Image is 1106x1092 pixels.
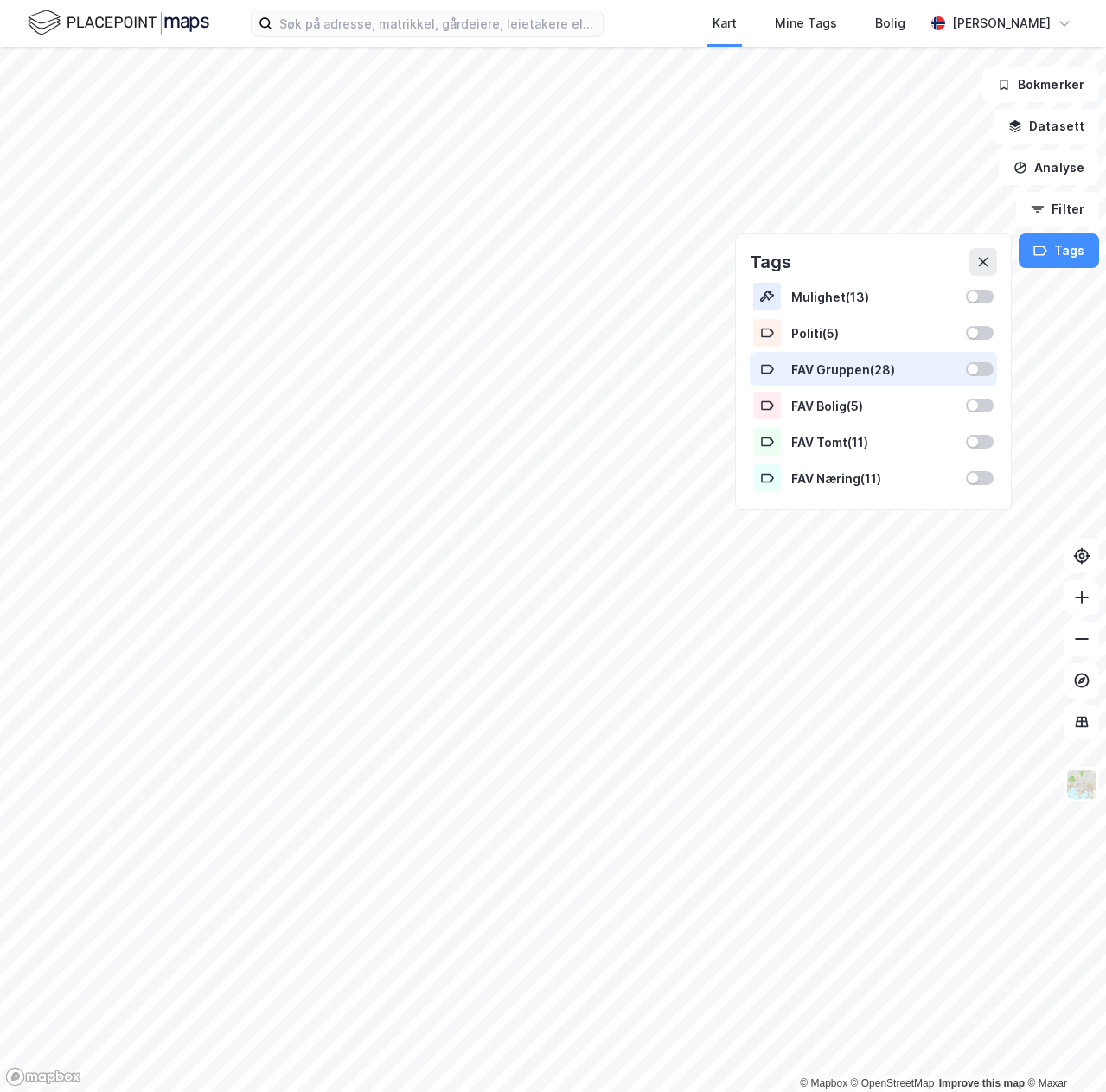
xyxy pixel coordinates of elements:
div: Bolig [875,13,905,34]
div: Kontrollprogram for chat [1020,1009,1106,1092]
button: Datasett [994,109,1099,144]
div: Mulighet ( 13 ) [791,290,956,304]
a: OpenStreetMap [851,1077,935,1089]
iframe: Chat Widget [1020,1009,1106,1092]
a: Mapbox [800,1077,847,1089]
a: Mapbox homepage [5,1067,81,1087]
div: FAV Tomt ( 11 ) [791,435,956,450]
div: Politi ( 5 ) [791,326,956,341]
div: Mine Tags [775,13,837,34]
div: FAV Bolig ( 5 ) [791,399,956,413]
button: Bokmerker [982,67,1099,102]
img: Z [1065,768,1098,801]
img: logo.f888ab2527a4732fd821a326f86c7f29.svg [28,8,209,38]
div: Kart [713,13,737,34]
button: Analyse [999,150,1099,185]
div: FAV Gruppen ( 28 ) [791,362,956,377]
button: Filter [1016,192,1099,227]
a: Improve this map [939,1077,1025,1089]
input: Søk på adresse, matrikkel, gårdeiere, leietakere eller personer [272,10,603,36]
div: [PERSON_NAME] [952,13,1051,34]
div: FAV Næring ( 11 ) [791,471,956,486]
button: Tags [1019,233,1099,268]
div: Tags [750,248,791,276]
